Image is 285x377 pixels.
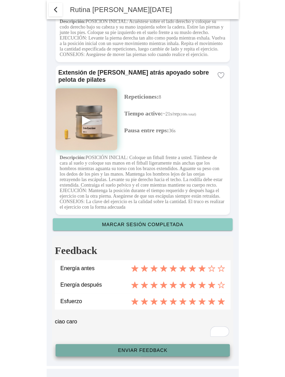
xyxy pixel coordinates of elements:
strong: Descripción: [60,155,85,160]
textarea: To enrich screen reader interactions, please activate Accessibility in Grammarly extension settings [55,312,230,340]
ion-label: Energía antes [60,265,131,271]
ion-button: Enviar feedback [56,344,230,356]
ion-button: Marcar sesión completada [53,218,233,231]
p: 8 [124,93,230,100]
ion-label: Energía después [60,282,131,288]
span: Pausa entre reps: [124,127,169,134]
ion-card-title: Extensión de [PERSON_NAME] atrás apoyado sobre pelota de pilates [58,69,212,84]
p: 36s [124,127,230,134]
ion-label: Esfuerzo [60,298,131,304]
p: POSICIÓN INICIAL: Acuéstese sobre el lado derecho y coloque su codo derecho bajo su cabeza y su m... [60,19,226,57]
span: Repeticiones: [124,93,159,100]
span: Tiempo activo: [124,110,163,117]
ion-title: Rutina [PERSON_NAME][DATE] [63,6,239,14]
h3: Feedback [55,244,230,257]
p: ~21s/rep [124,110,230,117]
small: (168s total) [179,112,196,116]
p: POSICIÓN INICIAL: Coloque un fitball frente a usted. Túmbese de cara al suelo y coloque sus manos... [60,155,226,210]
strong: Descripción: [60,19,85,24]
